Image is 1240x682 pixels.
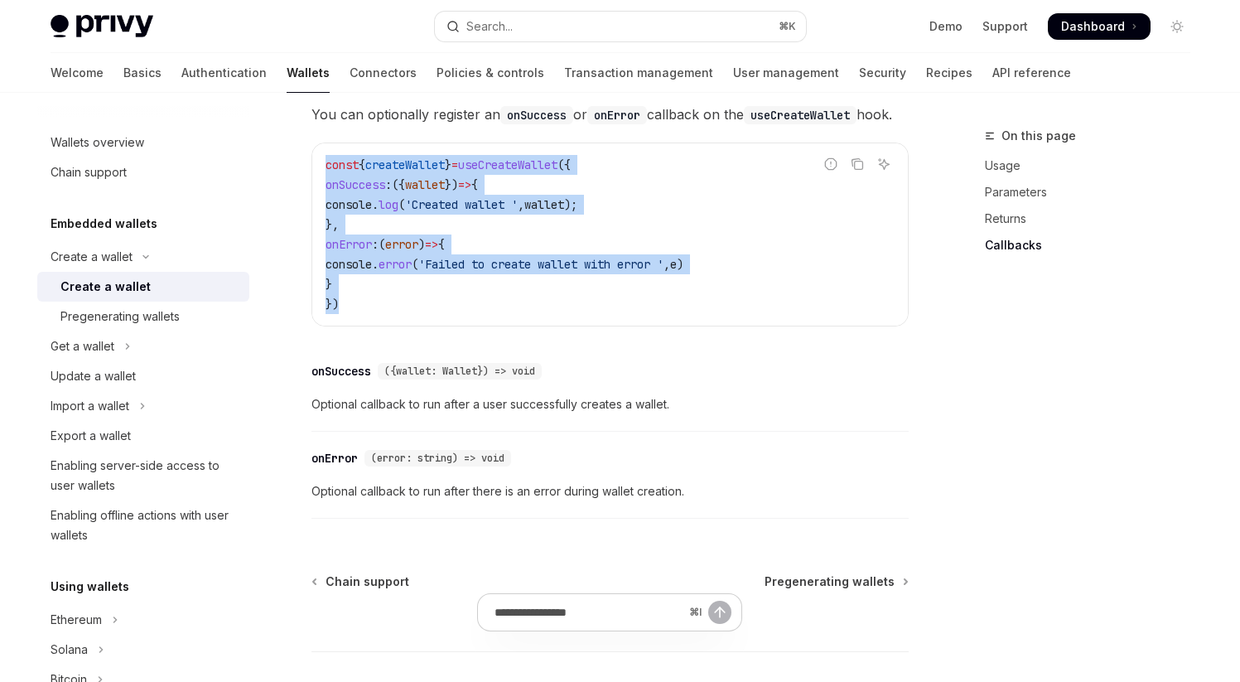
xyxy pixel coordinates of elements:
span: Pregenerating wallets [765,573,895,590]
a: Returns [985,206,1204,232]
div: onSuccess [311,363,371,380]
h5: Embedded wallets [51,214,157,234]
div: Update a wallet [51,366,136,386]
a: Enabling server-side access to user wallets [37,451,249,501]
a: Create a wallet [37,272,249,302]
button: Copy the contents from the code block [847,153,868,175]
span: You can optionally register an or callback on the hook. [311,103,909,126]
span: : [385,177,392,192]
div: Create a wallet [60,277,151,297]
a: Demo [929,18,963,35]
img: light logo [51,15,153,38]
a: Security [859,53,906,93]
input: Ask a question... [495,594,683,631]
a: Recipes [926,53,972,93]
button: Toggle Solana section [37,635,249,665]
span: Dashboard [1061,18,1125,35]
span: { [471,177,478,192]
a: User management [733,53,839,93]
a: Parameters [985,179,1204,206]
span: => [458,177,471,192]
button: Toggle Ethereum section [37,605,249,635]
span: . [372,197,379,212]
a: Update a wallet [37,361,249,391]
a: Pregenerating wallets [765,573,907,590]
span: wallet [524,197,564,212]
span: Optional callback to run after a user successfully creates a wallet. [311,394,909,414]
code: useCreateWallet [744,106,856,124]
span: wallet [405,177,445,192]
code: onSuccess [500,106,573,124]
button: Report incorrect code [820,153,842,175]
span: ( [398,197,405,212]
div: Solana [51,640,88,660]
div: Export a wallet [51,426,131,446]
a: Export a wallet [37,421,249,451]
a: Authentication [181,53,267,93]
span: ) [677,257,683,272]
span: ( [379,237,385,252]
span: : [372,237,379,252]
code: onError [587,106,647,124]
span: ({wallet: Wallet}) => void [384,365,535,378]
a: Pregenerating wallets [37,302,249,331]
a: Chain support [313,573,409,590]
span: . [372,257,379,272]
button: Toggle Get a wallet section [37,331,249,361]
span: ({ [557,157,571,172]
a: Connectors [350,53,417,93]
a: Support [982,18,1028,35]
span: 'Created wallet ' [405,197,518,212]
span: , [663,257,670,272]
span: 'Failed to create wallet with error ' [418,257,663,272]
div: Get a wallet [51,336,114,356]
button: Open search [435,12,806,41]
span: Optional callback to run after there is an error during wallet creation. [311,481,909,501]
span: ({ [392,177,405,192]
span: log [379,197,398,212]
span: Chain support [326,573,409,590]
span: const [326,157,359,172]
div: Search... [466,17,513,36]
span: useCreateWallet [458,157,557,172]
button: Toggle dark mode [1164,13,1190,40]
div: Create a wallet [51,247,133,267]
span: (error: string) => void [371,452,504,465]
span: { [359,157,365,172]
span: }) [445,177,458,192]
a: API reference [992,53,1071,93]
a: Callbacks [985,232,1204,259]
a: Dashboard [1048,13,1151,40]
div: Enabling offline actions with user wallets [51,505,239,545]
button: Toggle Create a wallet section [37,242,249,272]
a: Enabling offline actions with user wallets [37,501,249,550]
div: Wallets overview [51,133,144,152]
span: ) [418,237,425,252]
button: Send message [708,601,731,624]
span: console [326,257,372,272]
div: Import a wallet [51,396,129,416]
a: Basics [123,53,162,93]
span: console [326,197,372,212]
a: Wallets [287,53,330,93]
a: Welcome [51,53,104,93]
span: } [326,277,332,292]
a: Policies & controls [437,53,544,93]
span: createWallet [365,157,445,172]
span: ⌘ K [779,20,796,33]
span: ( [412,257,418,272]
a: Wallets overview [37,128,249,157]
span: => [425,237,438,252]
span: = [451,157,458,172]
span: onError [326,237,372,252]
span: onSuccess [326,177,385,192]
span: On this page [1001,126,1076,146]
span: e [670,257,677,272]
button: Toggle Import a wallet section [37,391,249,421]
a: Transaction management [564,53,713,93]
div: Chain support [51,162,127,182]
span: , [518,197,524,212]
div: Pregenerating wallets [60,307,180,326]
span: }, [326,217,339,232]
span: error [385,237,418,252]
